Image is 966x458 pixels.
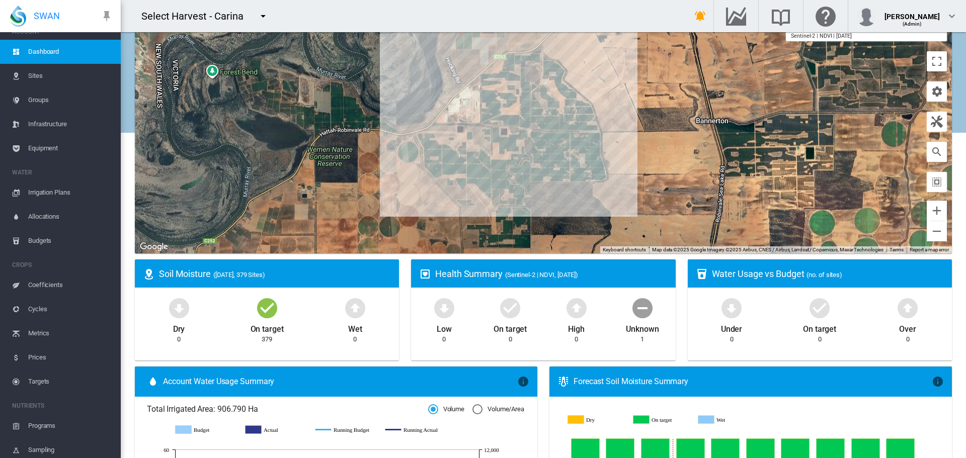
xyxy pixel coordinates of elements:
md-icon: icon-arrow-up-bold-circle [343,296,367,320]
div: Health Summary [435,267,667,280]
span: Groups [28,88,113,112]
div: Unknown [626,320,659,335]
div: Over [899,320,916,335]
span: WATER [12,164,113,180]
span: | [DATE] [833,33,851,39]
md-radio-button: Volume/Area [472,405,524,414]
div: 1 [640,335,644,344]
md-icon: icon-cog [931,85,943,98]
div: 0 [818,335,822,344]
span: Equipment [28,136,113,160]
span: Coefficients [28,273,113,297]
a: Open this area in Google Maps (opens a new window) [137,240,171,253]
span: SWAN [34,10,60,22]
div: On target [251,320,284,335]
button: Zoom out [927,221,947,241]
md-icon: icon-information [517,376,529,388]
button: Toggle fullscreen view [927,51,947,71]
span: Targets [28,370,113,394]
md-icon: icon-heart-box-outline [419,268,431,280]
div: High [568,320,585,335]
span: NUTRIENTS [12,398,113,414]
md-icon: icon-arrow-down-bold-circle [719,296,744,320]
g: Running Budget [315,425,375,434]
span: Allocations [28,205,113,229]
div: 0 [509,335,512,344]
span: Sentinel-2 | NDVI [791,33,832,39]
md-icon: icon-checkbox-marked-circle [255,296,279,320]
md-icon: icon-select-all [931,176,943,188]
md-icon: icon-water [147,376,159,388]
span: (no. of sites) [807,271,842,279]
md-icon: icon-arrow-down-bold-circle [432,296,456,320]
md-radio-button: Volume [428,405,464,414]
md-icon: icon-map-marker-radius [143,268,155,280]
button: Zoom in [927,201,947,221]
span: Infrastructure [28,112,113,136]
span: Cycles [28,297,113,321]
md-icon: Search the knowledge base [769,10,793,22]
span: Sites [28,64,113,88]
span: Map data ©2025 Google Imagery ©2025 Airbus, CNES / Airbus, Landsat / Copernicus, Maxar Technologies [652,247,883,252]
button: Keyboard shortcuts [603,246,646,253]
g: Actual [246,425,305,434]
span: Programs [28,414,113,438]
a: Report a map error [910,247,949,252]
div: Under [721,320,743,335]
img: profile.jpg [856,6,876,26]
span: Account Water Usage Summary [163,376,517,387]
div: [PERSON_NAME] [884,8,940,18]
button: icon-magnify [927,142,947,162]
md-icon: icon-pin [101,10,113,22]
button: icon-select-all [927,172,947,192]
div: 0 [353,335,357,344]
button: icon-menu-down [253,6,273,26]
div: Wet [348,320,362,335]
div: 0 [575,335,578,344]
img: Google [137,240,171,253]
span: (Admin) [903,21,922,27]
md-icon: Click here for help [814,10,838,22]
md-icon: icon-arrow-down-bold-circle [167,296,191,320]
span: Prices [28,345,113,370]
div: 0 [730,335,734,344]
span: Irrigation Plans [28,180,113,205]
g: Budget [176,425,235,434]
span: ([DATE], 379 Sites) [213,271,265,279]
md-icon: icon-checkbox-marked-circle [808,296,832,320]
g: On target [633,415,691,424]
md-icon: icon-information [932,376,944,388]
a: Terms [890,247,904,252]
div: On target [494,320,527,335]
div: Dry [173,320,185,335]
div: 0 [177,335,181,344]
div: Water Usage vs Budget [712,267,944,280]
tspan: 60 [164,447,169,453]
g: Running Actual [385,425,445,434]
md-icon: icon-menu-down [257,10,269,22]
div: Soil Moisture [159,267,391,280]
md-icon: icon-bell-ring [694,10,706,22]
md-icon: icon-arrow-up-bold-circle [565,296,589,320]
div: Forecast Soil Moisture Summary [574,376,932,387]
span: Budgets [28,229,113,253]
span: Metrics [28,321,113,345]
div: 0 [906,335,910,344]
button: icon-bell-ring [690,6,710,26]
div: Select Harvest - Carina [141,9,253,23]
md-icon: icon-magnify [931,146,943,158]
md-icon: Go to the Data Hub [724,10,748,22]
span: (Sentinel-2 | NDVI, [DATE]) [505,271,578,279]
img: SWAN-Landscape-Logo-Colour-drop.png [10,6,26,27]
g: Dry [568,415,625,424]
span: Dashboard [28,40,113,64]
div: Low [437,320,452,335]
tspan: 12,000 [484,447,499,453]
div: 379 [262,335,272,344]
md-icon: icon-arrow-up-bold-circle [896,296,920,320]
button: icon-cog [927,81,947,102]
span: CROPS [12,257,113,273]
g: Wet [698,415,756,424]
md-icon: icon-minus-circle [630,296,655,320]
md-icon: icon-thermometer-lines [557,376,570,388]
